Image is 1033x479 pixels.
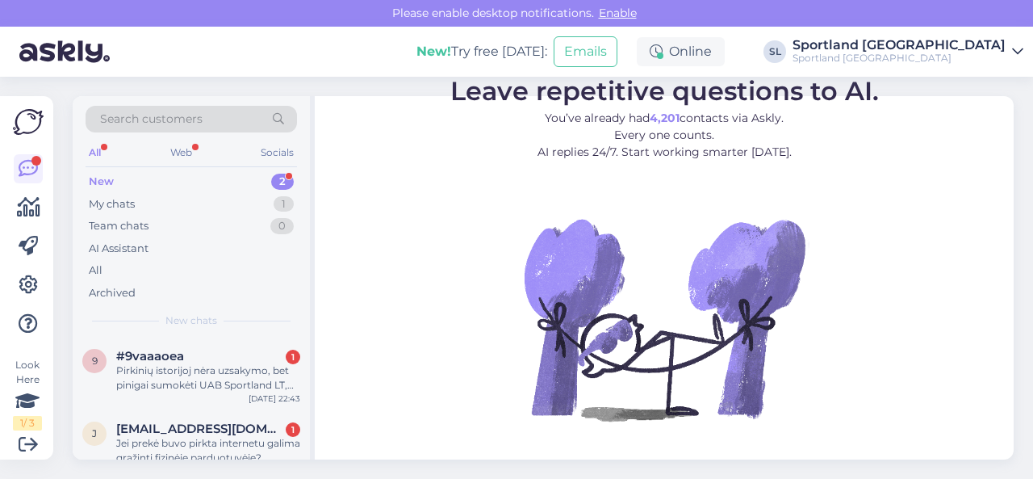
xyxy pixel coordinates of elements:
span: Leave repetitive questions to AI. [450,75,879,107]
div: Pirkinių istorijoj nėra uzsakymo, bet pinigai sumokėti UAB Sportland LT, [DOMAIN_NAME], 300044207... [116,363,300,393]
div: Look Here [13,358,42,431]
span: Search customers [100,111,203,128]
div: [DATE] 22:43 [249,393,300,405]
div: Socials [257,142,297,163]
img: Askly Logo [13,109,44,135]
div: 1 / 3 [13,416,42,431]
div: Team chats [89,218,148,234]
div: All [86,142,104,163]
div: Online [637,37,725,66]
button: Emails [554,36,617,67]
img: No Chat active [519,174,809,464]
div: Archived [89,285,136,301]
div: Sportland [GEOGRAPHIC_DATA] [793,52,1006,65]
b: 4,201 [650,111,680,125]
div: Jei prekė buvo pirkta internetu galima gražinti fizinėje parduotuvėje? [116,436,300,465]
div: 1 [286,350,300,364]
div: Try free [DATE]: [416,42,547,61]
a: Sportland [GEOGRAPHIC_DATA]Sportland [GEOGRAPHIC_DATA] [793,39,1023,65]
div: 0 [270,218,294,234]
div: Sportland [GEOGRAPHIC_DATA] [793,39,1006,52]
span: j [92,427,97,439]
b: New! [416,44,451,59]
div: 1 [286,422,300,437]
span: juste.zbarauskaite2008@gmail.com [116,422,284,436]
p: You’ve already had contacts via Askly. Every one counts. AI replies 24/7. Start working smarter [... [450,110,879,161]
div: New [89,174,114,190]
div: All [89,263,102,279]
div: 2 [271,174,294,190]
span: #9vaaaoea [116,349,184,363]
span: Enable [594,6,642,20]
span: 9 [92,355,98,367]
div: SL [763,40,786,63]
div: AI Assistant [89,241,148,257]
span: New chats [165,313,217,328]
div: 1 [274,196,294,212]
div: My chats [89,196,135,212]
div: Web [167,142,195,163]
